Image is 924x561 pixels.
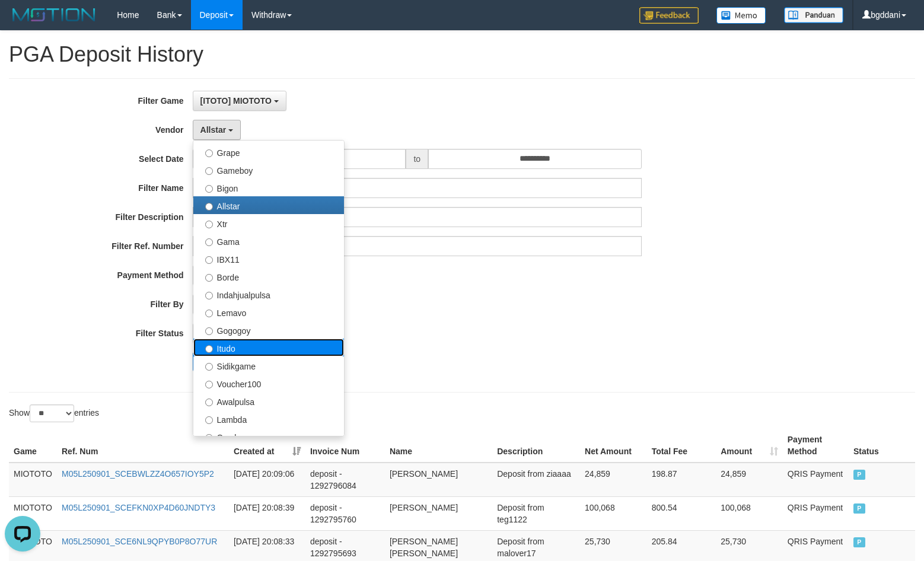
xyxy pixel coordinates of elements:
[205,434,213,442] input: Combo
[193,161,344,179] label: Gameboy
[193,179,344,196] label: Bigon
[5,5,40,40] button: Open LiveChat chat widget
[205,345,213,353] input: Itudo
[193,214,344,232] label: Xtr
[193,232,344,250] label: Gama
[205,381,213,388] input: Voucher100
[9,6,99,24] img: MOTION_logo.png
[193,196,344,214] label: Allstar
[193,91,286,111] button: [ITOTO] MIOTOTO
[193,285,344,303] label: Indahjualpulsa
[9,496,57,530] td: MIOTOTO
[9,463,57,497] td: MIOTOTO
[205,274,213,282] input: Borde
[716,496,783,530] td: 100,068
[229,496,305,530] td: [DATE] 20:08:39
[9,429,57,463] th: Game
[193,339,344,356] label: Itudo
[783,429,849,463] th: Payment Method
[783,463,849,497] td: QRIS Payment
[205,221,213,228] input: Xtr
[853,470,865,480] span: PAID
[716,7,766,24] img: Button%20Memo.svg
[849,429,915,463] th: Status
[205,167,213,175] input: Gameboy
[193,392,344,410] label: Awalpulsa
[580,429,647,463] th: Net Amount
[205,185,213,193] input: Bigon
[9,43,915,66] h1: PGA Deposit History
[783,496,849,530] td: QRIS Payment
[492,496,580,530] td: Deposit from teg1122
[853,537,865,547] span: PAID
[193,410,344,428] label: Lambda
[647,429,716,463] th: Total Fee
[205,327,213,335] input: Gogogoy
[200,96,272,106] span: [ITOTO] MIOTOTO
[205,363,213,371] input: Sidikgame
[647,496,716,530] td: 800.54
[200,125,227,135] span: Allstar
[229,429,305,463] th: Created at: activate to sort column ascending
[784,7,843,23] img: panduan.png
[62,537,217,546] a: M05L250901_SCE6NL9QPYB0P8O77UR
[205,203,213,211] input: Allstar
[193,428,344,445] label: Combo
[716,429,783,463] th: Amount: activate to sort column ascending
[193,267,344,285] label: Borde
[193,303,344,321] label: Lemavo
[229,463,305,497] td: [DATE] 20:09:06
[205,310,213,317] input: Lemavo
[580,463,647,497] td: 24,859
[492,463,580,497] td: Deposit from ziaaaa
[205,256,213,264] input: IBX11
[580,496,647,530] td: 100,068
[193,374,344,392] label: Voucher100
[305,429,385,463] th: Invoice Num
[62,503,215,512] a: M05L250901_SCEFKN0XP4D60JNDTY3
[205,416,213,424] input: Lambda
[62,469,214,479] a: M05L250901_SCEBWLZZ4O657IOY5P2
[9,404,99,422] label: Show entries
[193,120,241,140] button: Allstar
[647,463,716,497] td: 198.87
[305,496,385,530] td: deposit - 1292795760
[193,321,344,339] label: Gogogoy
[205,238,213,246] input: Gama
[492,429,580,463] th: Description
[193,356,344,374] label: Sidikgame
[193,250,344,267] label: IBX11
[385,496,492,530] td: [PERSON_NAME]
[385,463,492,497] td: [PERSON_NAME]
[639,7,699,24] img: Feedback.jpg
[853,503,865,514] span: PAID
[205,149,213,157] input: Grape
[305,463,385,497] td: deposit - 1292796084
[716,463,783,497] td: 24,859
[205,399,213,406] input: Awalpulsa
[406,149,428,169] span: to
[193,143,344,161] label: Grape
[30,404,74,422] select: Showentries
[57,429,229,463] th: Ref. Num
[205,292,213,299] input: Indahjualpulsa
[385,429,492,463] th: Name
